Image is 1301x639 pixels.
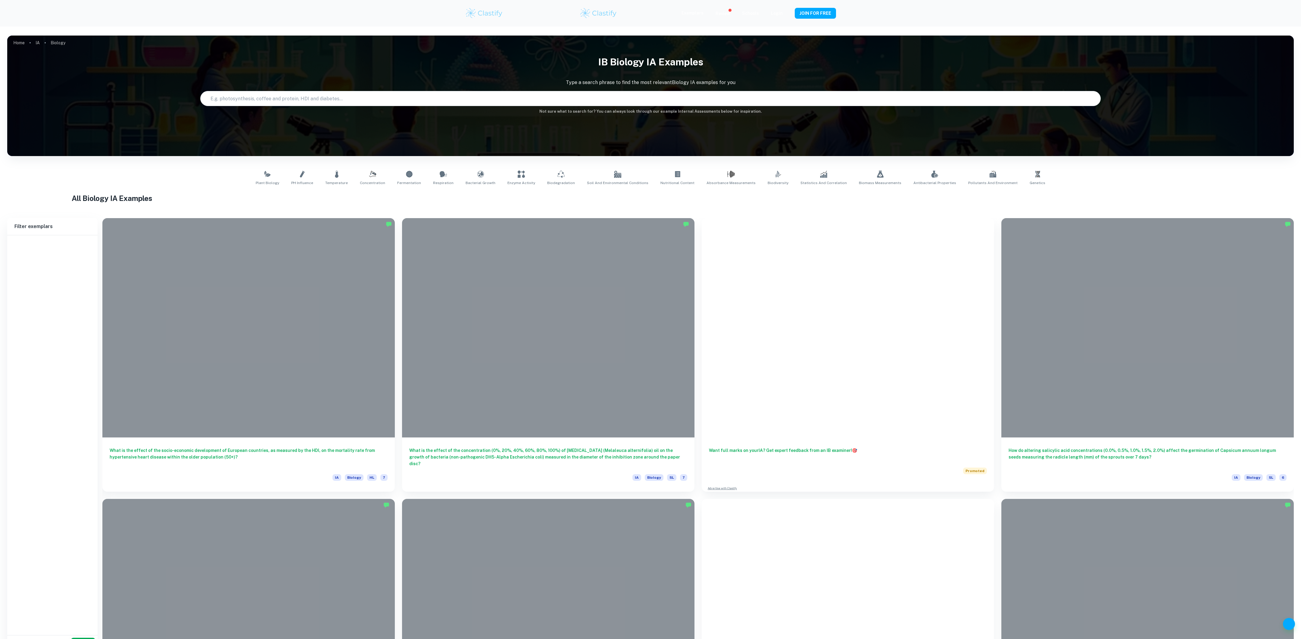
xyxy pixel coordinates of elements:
[433,180,454,186] span: Respiration
[859,180,901,186] span: Biomass Measurements
[707,180,756,186] span: Absorbance Measurements
[383,502,389,508] img: Marked
[325,180,348,186] span: Temperature
[683,221,689,227] img: Marked
[466,180,495,186] span: Bacterial Growth
[587,180,648,186] span: Soil and Environmental Conditions
[1091,96,1096,101] button: Search
[1232,474,1240,481] span: IA
[768,180,788,186] span: Biodiversity
[332,474,341,481] span: IA
[465,7,503,19] img: Clastify logo
[1244,474,1263,481] span: Biology
[682,10,704,16] p: Exemplars
[800,180,847,186] span: Statistics and Correlation
[402,218,694,492] a: What is the effect of the concentration (0%, 20%, 40%, 60%, 80%, 100%) of [MEDICAL_DATA] (Melaleu...
[645,474,663,481] span: Biology
[963,468,987,474] span: Promoted
[709,447,987,460] h6: Want full marks on your IA ? Get expert feedback from an IB examiner!
[345,474,363,481] span: Biology
[667,474,676,481] span: SL
[795,8,836,19] button: JOIN FOR FREE
[1001,218,1294,492] a: How do altering salicylic acid concentrations (0.0%, 0.5%, 1.0%, 1.5%, 2.0%) affect the germinati...
[716,10,730,17] p: Review
[913,180,956,186] span: Antibacterial Properties
[852,448,857,453] span: 🎯
[397,180,421,186] span: Fermentation
[386,221,392,227] img: Marked
[1285,502,1291,508] img: Marked
[680,474,687,481] span: 7
[685,502,691,508] img: Marked
[1030,180,1045,186] span: Genetics
[660,180,694,186] span: Nutritional Content
[632,474,641,481] span: IA
[102,218,395,492] a: What is the effect of the socio-economic development of European countries, as measured by the HD...
[367,474,377,481] span: HL
[507,180,535,186] span: Enzyme Activity
[360,180,385,186] span: Concentration
[708,486,737,490] a: Advertise with Clastify
[742,11,759,16] a: Schools
[409,447,687,467] h6: What is the effect of the concentration (0%, 20%, 40%, 60%, 80%, 100%) of [MEDICAL_DATA] (Melaleu...
[7,79,1294,86] p: Type a search phrase to find the most relevant Biology IA examples for you
[547,180,575,186] span: Biodegradation
[36,39,40,47] a: IA
[702,218,994,481] a: Want full marks on yourIA? Get expert feedback from an IB examiner!Promoted
[110,447,388,467] h6: What is the effect of the socio-economic development of European countries, as measured by the HD...
[579,7,618,19] img: Clastify logo
[1266,474,1276,481] span: SL
[201,90,1089,107] input: E.g. photosynthesis, coffee and protein, HDI and diabetes...
[13,39,25,47] a: Home
[256,180,279,186] span: Plant Biology
[7,52,1294,72] h1: IB Biology IA examples
[7,218,98,235] h6: Filter exemplars
[291,180,313,186] span: pH Influence
[1283,618,1295,630] button: Help and Feedback
[1279,474,1287,481] span: 6
[7,108,1294,114] h6: Not sure what to search for? You can always look through our example Internal Assessments below f...
[968,180,1018,186] span: Pollutants and Environment
[51,39,65,46] p: Biology
[1009,447,1287,467] h6: How do altering salicylic acid concentrations (0.0%, 0.5%, 1.0%, 1.5%, 2.0%) affect the germinati...
[72,193,1230,204] h1: All Biology IA Examples
[771,11,783,16] a: Login
[1285,221,1291,227] img: Marked
[380,474,388,481] span: 7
